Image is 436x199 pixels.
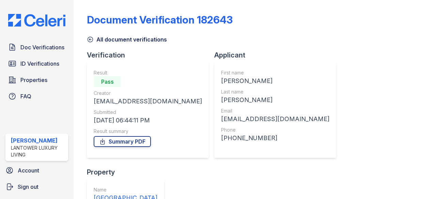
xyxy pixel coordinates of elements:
div: Result [94,69,202,76]
span: Account [18,166,39,175]
div: Email [221,107,329,114]
div: Verification [87,50,214,60]
div: Phone [221,127,329,133]
span: ID Verifications [20,60,59,68]
a: All document verifications [87,35,167,44]
div: Name [94,186,157,193]
div: Last name [221,88,329,95]
img: CE_Logo_Blue-a8612792a0a2168367f1c8372b55b34899dd931a85d93a1a3d3e32e68fde9ad4.png [3,14,71,27]
div: Creator [94,90,202,97]
div: [EMAIL_ADDRESS][DOMAIN_NAME] [94,97,202,106]
div: [PERSON_NAME] [11,136,65,145]
a: Account [3,164,71,177]
div: Lantower Luxury Living [11,145,65,158]
div: Pass [94,76,121,87]
div: [DATE] 06:44:11 PM [94,116,202,125]
div: [PERSON_NAME] [221,76,329,86]
span: Sign out [18,183,38,191]
span: FAQ [20,92,31,100]
a: FAQ [5,89,68,103]
div: Submitted [94,109,202,116]
div: Document Verification 182643 [87,14,233,26]
a: Summary PDF [94,136,151,147]
div: First name [221,69,329,76]
a: ID Verifications [5,57,68,70]
div: Result summary [94,128,202,135]
div: Property [87,167,170,177]
span: Doc Verifications [20,43,64,51]
a: Sign out [3,180,71,194]
div: [PHONE_NUMBER] [221,133,329,143]
div: [EMAIL_ADDRESS][DOMAIN_NAME] [221,114,329,124]
div: Applicant [214,50,342,60]
a: Properties [5,73,68,87]
a: Doc Verifications [5,40,68,54]
span: Properties [20,76,47,84]
div: [PERSON_NAME] [221,95,329,105]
